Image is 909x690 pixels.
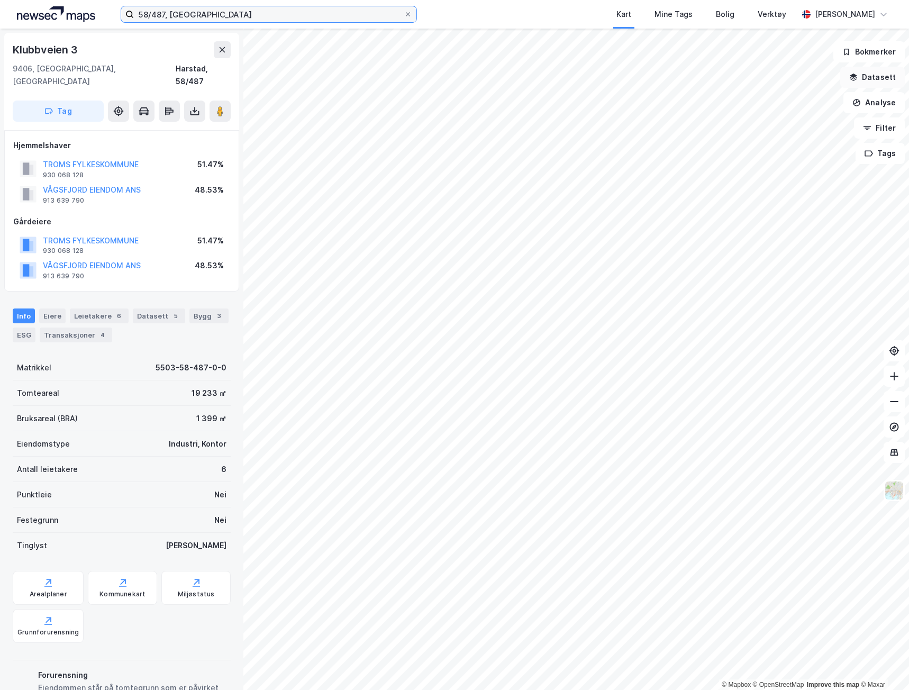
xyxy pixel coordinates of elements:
[13,215,230,228] div: Gårdeiere
[196,412,226,425] div: 1 399 ㎡
[43,272,84,280] div: 913 639 790
[133,308,185,323] div: Datasett
[17,514,58,526] div: Festegrunn
[39,308,66,323] div: Eiere
[807,681,859,688] a: Improve this map
[43,247,84,255] div: 930 068 128
[840,67,905,88] button: Datasett
[169,438,226,450] div: Industri, Kontor
[17,628,79,637] div: Grunnforurensning
[40,328,112,342] div: Transaksjoner
[856,639,909,690] div: Kontrollprogram for chat
[616,8,631,21] div: Kart
[758,8,786,21] div: Verktøy
[17,539,47,552] div: Tinglyst
[195,184,224,196] div: 48.53%
[178,590,215,598] div: Miljøstatus
[17,488,52,501] div: Punktleie
[197,234,224,247] div: 51.47%
[197,158,224,171] div: 51.47%
[856,639,909,690] iframe: Chat Widget
[170,311,181,321] div: 5
[134,6,404,22] input: Søk på adresse, matrikkel, gårdeiere, leietakere eller personer
[884,480,904,501] img: Z
[753,681,804,688] a: OpenStreetMap
[214,488,226,501] div: Nei
[192,387,226,400] div: 19 233 ㎡
[655,8,693,21] div: Mine Tags
[13,328,35,342] div: ESG
[214,514,226,526] div: Nei
[13,41,80,58] div: Klubbveien 3
[97,330,108,340] div: 4
[17,6,95,22] img: logo.a4113a55bc3d86da70a041830d287a7e.svg
[99,590,146,598] div: Kommunekart
[38,669,226,682] div: Forurensning
[189,308,229,323] div: Bygg
[13,308,35,323] div: Info
[843,92,905,113] button: Analyse
[30,590,67,598] div: Arealplaner
[13,101,104,122] button: Tag
[17,463,78,476] div: Antall leietakere
[17,387,59,400] div: Tomteareal
[176,62,231,88] div: Harstad, 58/487
[43,196,84,205] div: 913 639 790
[156,361,226,374] div: 5503-58-487-0-0
[166,539,226,552] div: [PERSON_NAME]
[722,681,751,688] a: Mapbox
[114,311,124,321] div: 6
[195,259,224,272] div: 48.53%
[17,412,78,425] div: Bruksareal (BRA)
[854,117,905,139] button: Filter
[13,139,230,152] div: Hjemmelshaver
[70,308,129,323] div: Leietakere
[716,8,734,21] div: Bolig
[13,62,176,88] div: 9406, [GEOGRAPHIC_DATA], [GEOGRAPHIC_DATA]
[833,41,905,62] button: Bokmerker
[17,361,51,374] div: Matrikkel
[856,143,905,164] button: Tags
[815,8,875,21] div: [PERSON_NAME]
[214,311,224,321] div: 3
[221,463,226,476] div: 6
[17,438,70,450] div: Eiendomstype
[43,171,84,179] div: 930 068 128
